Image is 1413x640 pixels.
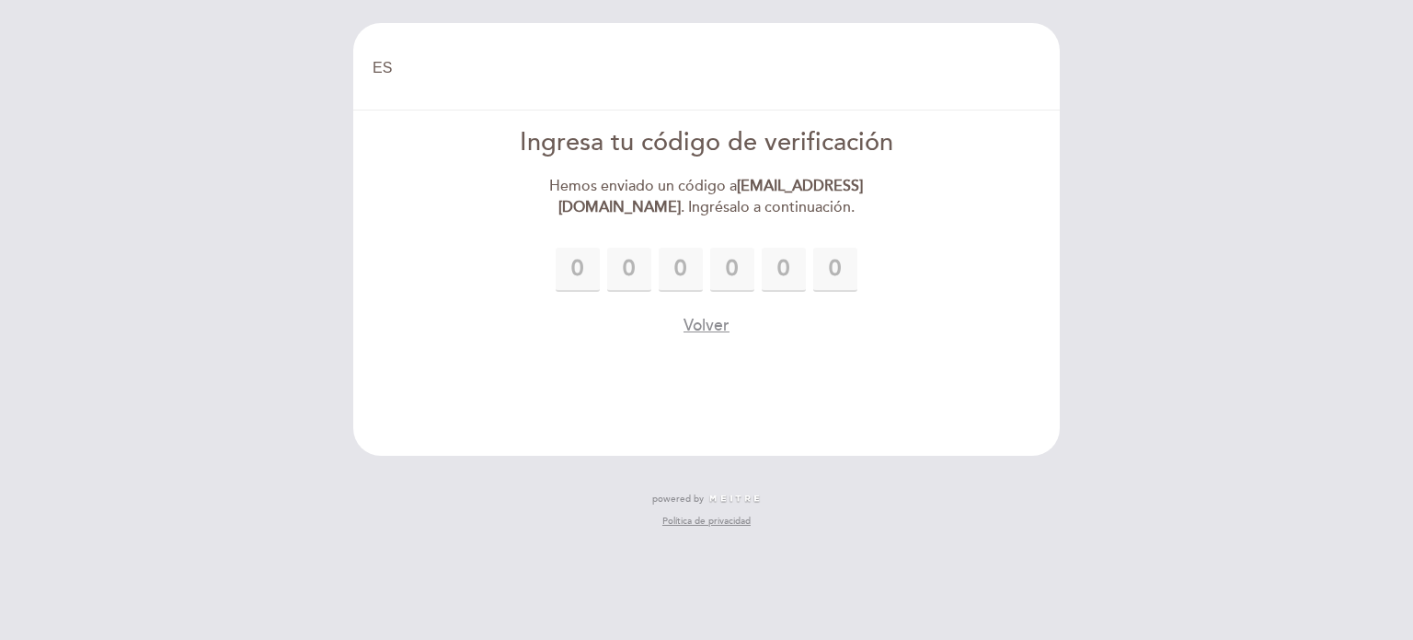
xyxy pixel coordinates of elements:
[607,248,651,292] input: 0
[659,248,703,292] input: 0
[496,125,918,161] div: Ingresa tu código de verificación
[708,495,761,504] img: MEITRE
[652,493,761,506] a: powered by
[684,314,729,337] button: Volver
[652,493,704,506] span: powered by
[558,177,864,216] strong: [EMAIL_ADDRESS][DOMAIN_NAME]
[813,248,857,292] input: 0
[710,248,754,292] input: 0
[556,248,600,292] input: 0
[762,248,806,292] input: 0
[496,176,918,218] div: Hemos enviado un código a . Ingrésalo a continuación.
[662,515,751,528] a: Política de privacidad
